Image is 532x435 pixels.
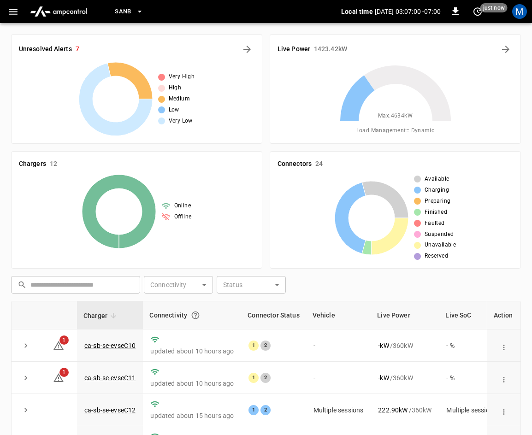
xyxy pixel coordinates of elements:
h6: Live Power [278,44,310,54]
a: 1 [53,341,64,348]
span: Online [174,201,191,211]
span: Finished [425,208,447,217]
p: updated about 15 hours ago [150,411,234,420]
th: Connector Status [241,301,306,329]
td: - % [439,329,504,362]
td: - [306,362,371,394]
button: expand row [19,339,33,353]
div: / 360 kW [378,373,432,382]
span: 1 [59,368,69,377]
p: - kW [378,373,389,382]
h6: 7 [76,44,79,54]
div: 1 [248,373,259,383]
span: Charger [83,310,119,321]
span: Low [169,106,179,115]
a: ca-sb-se-evseC10 [84,342,136,349]
p: updated about 10 hours ago [150,379,234,388]
h6: Chargers [19,159,46,169]
p: updated about 10 hours ago [150,347,234,356]
span: Charging [425,186,449,195]
a: ca-sb-se-evseC11 [84,374,136,382]
span: just now [480,3,508,12]
span: Unavailable [425,241,456,250]
button: set refresh interval [470,4,485,19]
div: profile-icon [512,4,527,19]
span: SanB [115,6,131,17]
span: Reserved [425,252,448,261]
p: Local time [341,7,373,16]
a: 1 [53,373,64,381]
button: Energy Overview [498,42,513,57]
div: 1 [248,405,259,415]
span: Faulted [425,219,445,228]
div: action cell options [497,373,510,382]
span: Very High [169,72,195,82]
span: Offline [174,212,192,222]
span: Load Management = Dynamic [356,126,435,135]
p: 222.90 kW [378,406,408,415]
button: All Alerts [240,42,254,57]
p: [DATE] 03:07:00 -07:00 [375,7,441,16]
div: action cell options [497,406,510,415]
h6: 24 [315,159,323,169]
div: 2 [260,373,271,383]
span: Medium [169,94,190,104]
div: 1 [248,341,259,351]
td: Multiple sessions [439,394,504,426]
th: Live Power [371,301,439,329]
button: Connection between the charger and our software. [187,307,204,323]
span: Very Low [169,117,193,126]
td: - % [439,362,504,394]
th: Live SoC [439,301,504,329]
span: Max. 4634 kW [378,112,413,121]
div: action cell options [497,341,510,350]
button: expand row [19,403,33,417]
span: 1 [59,335,69,345]
td: - [306,329,371,362]
img: ampcontrol.io logo [26,3,91,20]
span: Preparing [425,197,451,206]
h6: Connectors [278,159,312,169]
th: Action [487,301,520,329]
span: Available [425,175,449,184]
a: ca-sb-se-evseC12 [84,406,136,414]
span: Suspended [425,230,454,239]
h6: Unresolved Alerts [19,44,72,54]
div: 2 [260,405,271,415]
div: 2 [260,341,271,351]
h6: 1423.42 kW [314,44,347,54]
h6: 12 [50,159,57,169]
th: Vehicle [306,301,371,329]
button: SanB [111,3,147,21]
td: Multiple sessions [306,394,371,426]
div: / 360 kW [378,406,432,415]
p: - kW [378,341,389,350]
span: High [169,83,182,93]
div: / 360 kW [378,341,432,350]
div: Connectivity [149,307,235,323]
button: expand row [19,371,33,385]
